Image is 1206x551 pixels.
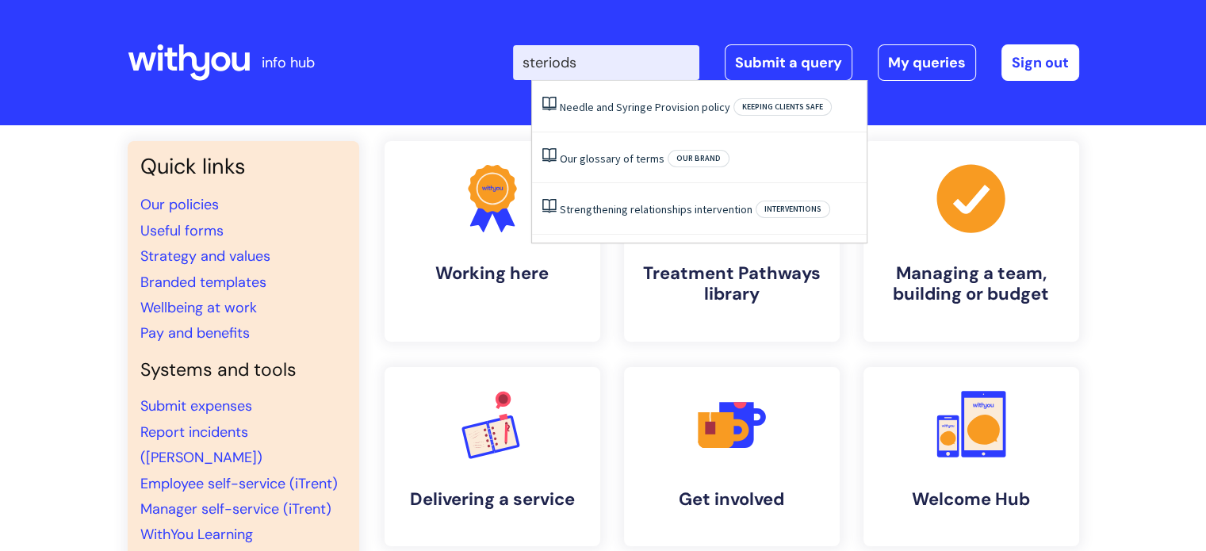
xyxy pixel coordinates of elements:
[863,367,1079,546] a: Welcome Hub
[140,525,253,544] a: WithYou Learning
[397,489,588,510] h4: Delivering a service
[140,247,270,266] a: Strategy and values
[140,423,262,467] a: Report incidents ([PERSON_NAME])
[385,367,600,546] a: Delivering a service
[668,150,729,167] span: Our brand
[876,489,1066,510] h4: Welcome Hub
[756,201,830,218] span: Interventions
[560,202,752,216] a: Strengthening relationships intervention
[140,499,331,518] a: Manager self-service (iTrent)
[878,44,976,81] a: My queries
[140,474,338,493] a: Employee self-service (iTrent)
[140,195,219,214] a: Our policies
[637,263,827,305] h4: Treatment Pathways library
[397,263,588,284] h4: Working here
[140,273,266,292] a: Branded templates
[262,50,315,75] p: info hub
[140,298,257,317] a: Wellbeing at work
[140,396,252,415] a: Submit expenses
[560,151,664,166] a: Our glossary of terms
[637,489,827,510] h4: Get involved
[140,221,224,240] a: Useful forms
[876,263,1066,305] h4: Managing a team, building or budget
[863,141,1079,342] a: Managing a team, building or budget
[513,44,1079,81] div: | -
[385,141,600,342] a: Working here
[140,359,346,381] h4: Systems and tools
[733,98,832,116] span: Keeping clients safe
[513,45,699,80] input: Search
[725,44,852,81] a: Submit a query
[1001,44,1079,81] a: Sign out
[560,100,730,114] a: Needle and Syringe Provision policy
[624,367,840,546] a: Get involved
[140,154,346,179] h3: Quick links
[140,323,250,342] a: Pay and benefits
